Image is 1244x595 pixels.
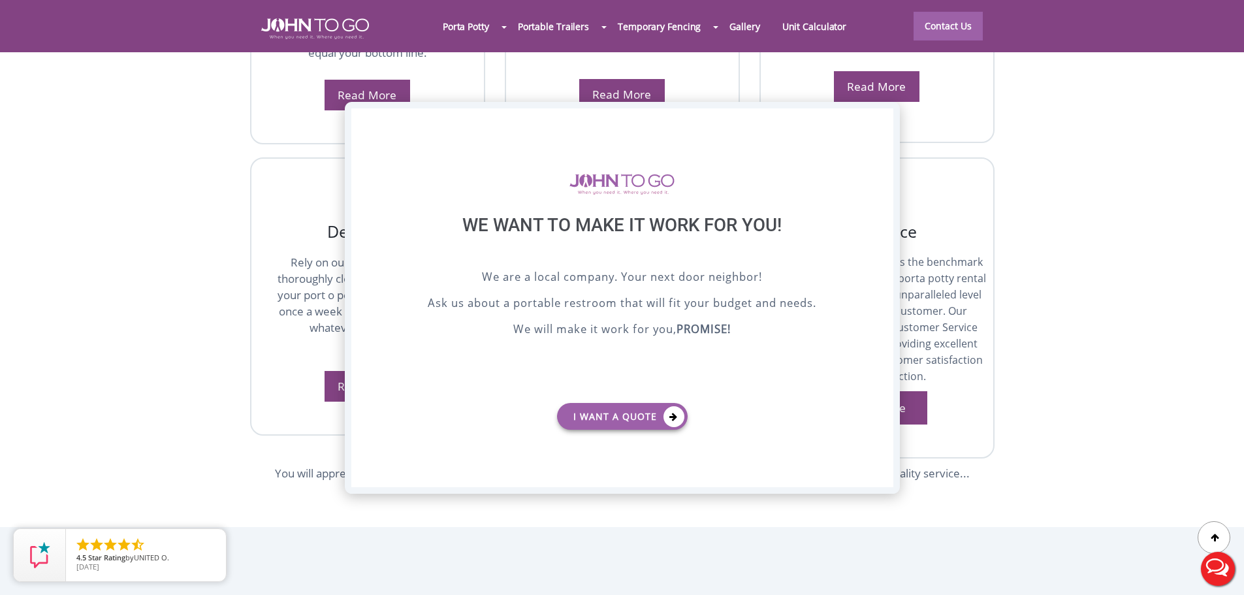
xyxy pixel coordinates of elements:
a: I want a Quote [557,403,688,430]
img: logo of viptogo [569,174,675,195]
img: Review Rating [27,542,53,568]
span: 4.5 [76,553,86,562]
div: We want to make it work for you! [384,214,861,268]
span: Star Rating [88,553,125,562]
li:  [89,537,104,553]
b: PROMISE! [677,321,731,336]
span: [DATE] [76,562,99,571]
li:  [103,537,118,553]
p: We are a local company. Your next door neighbor! [384,268,861,288]
li:  [116,537,132,553]
div: X [872,108,893,131]
p: We will make it work for you, [384,321,861,340]
button: Live Chat [1192,543,1244,595]
span: by [76,554,215,563]
li:  [75,537,91,553]
li:  [130,537,146,553]
span: UNITED O. [134,553,169,562]
p: Ask us about a portable restroom that will fit your budget and needs. [384,295,861,314]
